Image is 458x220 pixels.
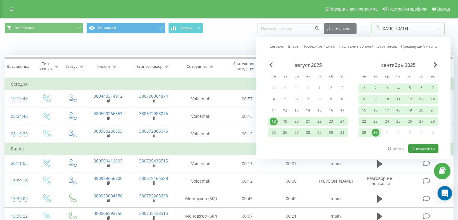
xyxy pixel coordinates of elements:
div: 28 [304,129,312,137]
div: пт 29 авг. 2025 г. [314,128,325,137]
a: 380735438515 [139,158,168,164]
div: Сотрудник [187,64,207,69]
div: Open Intercom Messenger [438,186,452,200]
div: вт 23 сент. 2025 г. [370,117,381,126]
div: 31 [338,129,346,137]
div: 8 [316,95,323,103]
div: 4 [270,95,278,103]
div: сб 16 авг. 2025 г. [325,106,337,115]
div: 20 [417,106,425,114]
td: Вчера [5,143,453,155]
div: пн 8 сент. 2025 г. [358,95,370,104]
a: 380953094188 [94,193,123,199]
div: 18 [270,118,278,125]
div: 22 [360,118,368,125]
div: сб 13 сент. 2025 г. [416,95,427,104]
div: пн 18 авг. 2025 г. [268,117,279,126]
div: пн 4 авг. 2025 г. [268,95,279,104]
div: 21 [429,106,437,114]
button: Применить [408,144,438,153]
div: 08:19:29 [11,128,27,140]
div: 14 [429,95,437,103]
td: 00:13 [226,155,269,172]
div: 5 [281,95,289,103]
a: 380732263238 [139,193,168,199]
div: 18 [394,106,402,114]
span: Все звонки [14,26,35,30]
td: Voicemail [176,108,226,125]
div: 21 [304,118,312,125]
div: ср 27 авг. 2025 г. [291,128,302,137]
div: ср 13 авг. 2025 г. [291,106,302,115]
div: 20:11:05 [11,158,27,169]
td: 00:13 [226,108,269,125]
div: вс 28 сент. 2025 г. [427,117,438,126]
a: Вчера [288,44,299,49]
div: 7 [304,95,312,103]
div: пт 26 сент. 2025 г. [404,117,416,126]
td: 00:57 [226,90,269,108]
a: Сегодня [270,44,284,49]
div: 8 [360,95,368,103]
a: Этот месяц [377,44,397,49]
span: Выход [437,7,450,11]
div: 12 [281,106,289,114]
div: 27 [417,118,425,125]
div: 26 [406,118,414,125]
td: Voicemail [176,90,226,108]
div: ср 3 сент. 2025 г. [381,83,393,93]
div: 9 [327,95,335,103]
div: сб 9 авг. 2025 г. [325,95,337,104]
div: Бизнес номер [136,64,163,69]
div: сб 6 сент. 2025 г. [416,83,427,93]
div: Статус [65,64,77,69]
a: Последние 30 дней [339,44,374,49]
span: График [179,26,193,30]
div: 1 [316,84,323,92]
div: ср 20 авг. 2025 г. [291,117,302,126]
div: сб 23 авг. 2025 г. [325,117,337,126]
abbr: вторник [281,72,290,81]
a: 380672983075 [139,111,168,116]
div: вс 7 сент. 2025 г. [427,83,438,93]
div: 22 [316,118,323,125]
div: вт 26 авг. 2025 г. [279,128,291,137]
div: вс 31 авг. 2025 г. [337,128,348,137]
div: 2 [372,84,379,92]
div: 3 [338,84,346,92]
td: main [313,190,358,207]
div: вт 9 сент. 2025 г. [370,95,381,104]
div: сб 27 сент. 2025 г. [416,117,427,126]
div: ср 17 сент. 2025 г. [381,106,393,115]
button: Основной [86,23,165,33]
td: 00:12 [226,125,269,143]
div: 4 [394,84,402,92]
div: Дата звонка [7,64,29,69]
abbr: четверг [394,72,403,81]
div: 27 [293,129,301,137]
div: 19 [281,118,289,125]
div: пт 12 сент. 2025 г. [404,95,416,104]
div: сб 30 авг. 2025 г. [325,128,337,137]
div: 25 [394,118,402,125]
abbr: понедельник [269,72,278,81]
div: пн 25 авг. 2025 г. [268,128,279,137]
div: 6 [417,84,425,92]
div: пн 11 авг. 2025 г. [268,106,279,115]
a: 380672983075 [139,128,168,134]
td: Voicemail [176,172,226,190]
div: 3 [383,84,391,92]
div: 15:59:18 [11,175,27,187]
span: Next Month [434,62,437,68]
td: [PERSON_NAME] [313,172,358,190]
div: 28 [429,118,437,125]
div: пт 8 авг. 2025 г. [314,95,325,104]
td: Сегодня [5,78,453,90]
div: вт 12 авг. 2025 г. [279,106,291,115]
div: 7 [429,84,437,92]
div: 08:24:40 [11,111,27,122]
div: чт 21 авг. 2025 г. [302,117,314,126]
div: 13 [293,106,301,114]
div: пт 15 авг. 2025 г. [314,106,325,115]
div: вс 21 сент. 2025 г. [427,106,438,115]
